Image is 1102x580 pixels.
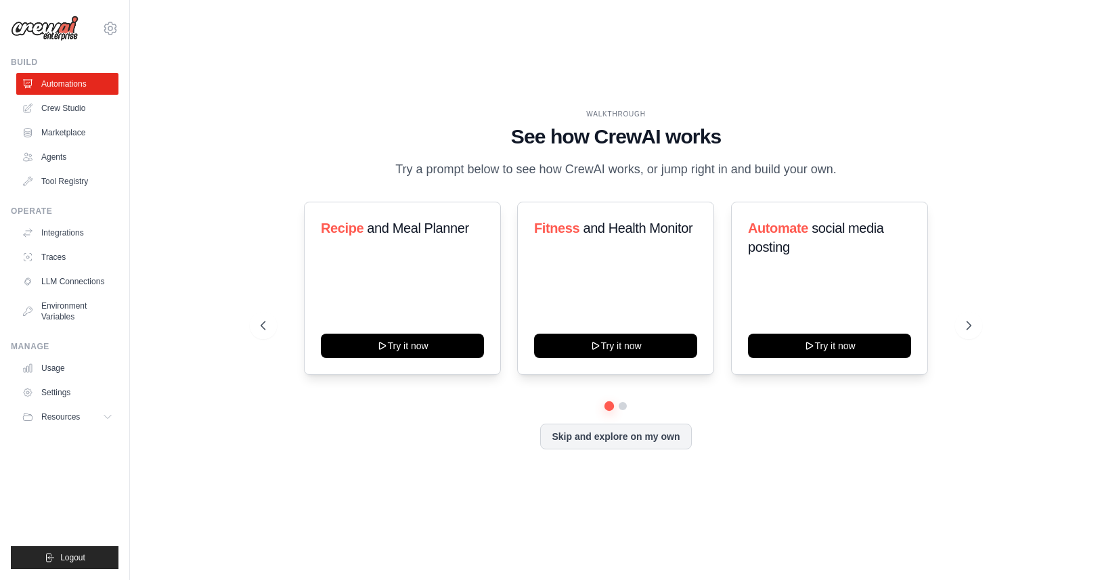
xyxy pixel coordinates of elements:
img: Logo [11,16,79,41]
a: Marketplace [16,122,118,143]
span: and Health Monitor [583,221,693,236]
a: LLM Connections [16,271,118,292]
button: Skip and explore on my own [540,424,691,449]
button: Try it now [321,334,484,358]
a: Integrations [16,222,118,244]
a: Environment Variables [16,295,118,328]
a: Automations [16,73,118,95]
a: Traces [16,246,118,268]
a: Tool Registry [16,171,118,192]
div: Operate [11,206,118,217]
button: Try it now [748,334,911,358]
span: Fitness [534,221,579,236]
a: Agents [16,146,118,168]
button: Resources [16,406,118,428]
span: Automate [748,221,808,236]
span: and Meal Planner [368,221,469,236]
a: Crew Studio [16,97,118,119]
div: Manage [11,341,118,352]
a: Usage [16,357,118,379]
span: social media posting [748,221,884,254]
span: Resources [41,411,80,422]
span: Recipe [321,221,363,236]
button: Try it now [534,334,697,358]
div: WALKTHROUGH [261,109,971,119]
a: Settings [16,382,118,403]
button: Logout [11,546,118,569]
div: Build [11,57,118,68]
span: Logout [60,552,85,563]
h1: See how CrewAI works [261,125,971,149]
p: Try a prompt below to see how CrewAI works, or jump right in and build your own. [389,160,843,179]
